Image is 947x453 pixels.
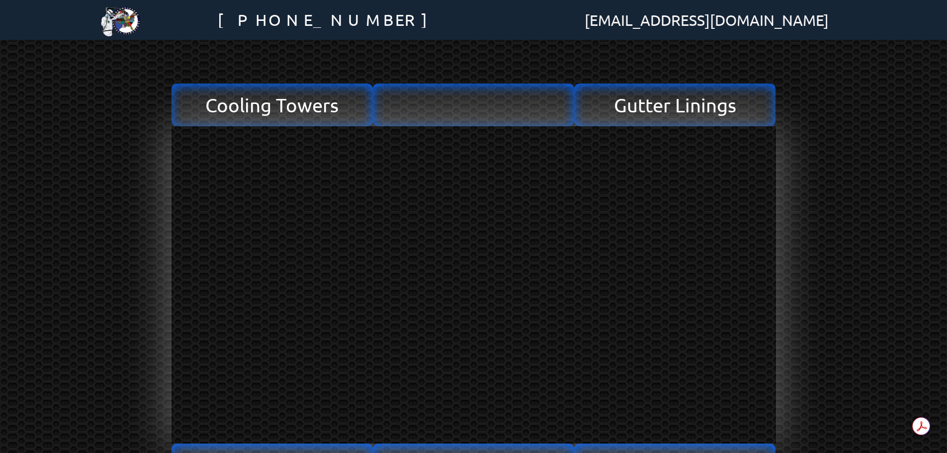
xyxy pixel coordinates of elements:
[574,84,775,126] a: Gutter Linings
[585,9,829,31] span: [EMAIL_ADDRESS][DOMAIN_NAME]
[172,84,373,126] a: Cooling Towers
[205,95,339,114] span: Cooling Towers
[614,95,736,114] span: Gutter Linings
[218,12,522,28] a: [PHONE_NUMBER]
[218,12,444,28] span: [PHONE_NUMBER]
